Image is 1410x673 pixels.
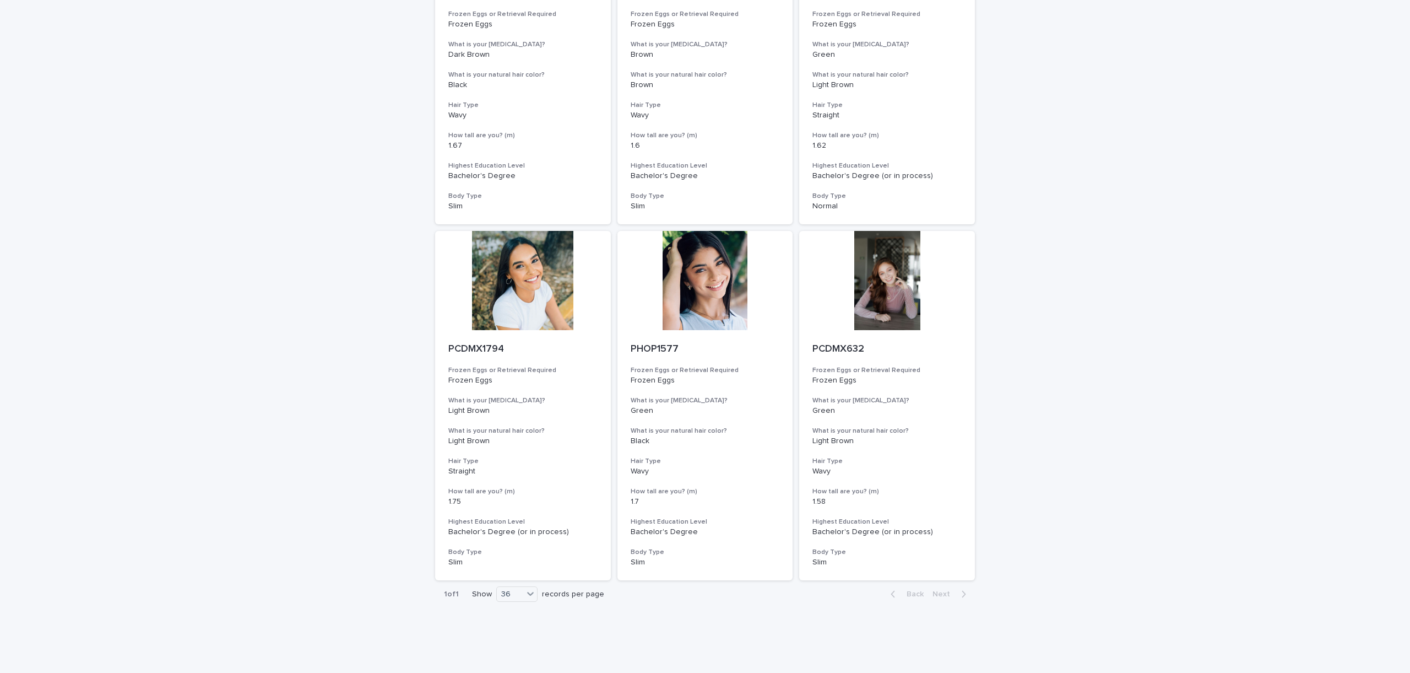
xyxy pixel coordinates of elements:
[812,40,962,49] h3: What is your [MEDICAL_DATA]?
[448,396,598,405] h3: What is your [MEDICAL_DATA]?
[812,527,962,537] p: Bachelor's Degree (or in process)
[928,589,975,599] button: Next
[812,141,962,150] p: 1.62
[448,71,598,79] h3: What is your natural hair color?
[631,161,780,170] h3: Highest Education Level
[435,231,611,581] a: PCDMX1794Frozen Eggs or Retrieval RequiredFrozen EggsWhat is your [MEDICAL_DATA]?Light BrownWhat ...
[631,527,780,537] p: Bachelor's Degree
[631,406,780,416] p: Green
[812,376,962,385] p: Frozen Eggs
[631,101,780,110] h3: Hair Type
[448,131,598,140] h3: How tall are you? (m)
[631,71,780,79] h3: What is your natural hair color?
[631,427,780,435] h3: What is your natural hair color?
[812,558,962,567] p: Slim
[932,590,957,598] span: Next
[448,50,598,60] p: Dark Brown
[812,171,962,181] p: Bachelor's Degree (or in process)
[812,71,962,79] h3: What is your natural hair color?
[448,467,598,476] p: Straight
[631,518,780,526] h3: Highest Education Level
[448,558,598,567] p: Slim
[448,192,598,201] h3: Body Type
[631,366,780,375] h3: Frozen Eggs or Retrieval Required
[448,111,598,120] p: Wavy
[448,20,598,29] p: Frozen Eggs
[812,548,962,557] h3: Body Type
[812,80,962,90] p: Light Brown
[448,487,598,496] h3: How tall are you? (m)
[631,171,780,181] p: Bachelor's Degree
[448,171,598,181] p: Bachelor's Degree
[448,141,598,150] p: 1.67
[448,406,598,416] p: Light Brown
[812,467,962,476] p: Wavy
[812,131,962,140] h3: How tall are you? (m)
[542,590,604,599] p: records per page
[812,202,962,211] p: Normal
[448,527,598,537] p: Bachelor's Degree (or in process)
[631,487,780,496] h3: How tall are you? (m)
[448,497,598,507] p: 1.75
[631,467,780,476] p: Wavy
[812,192,962,201] h3: Body Type
[617,231,793,581] a: PHOP1577Frozen Eggs or Retrieval RequiredFrozen EggsWhat is your [MEDICAL_DATA]?GreenWhat is your...
[812,101,962,110] h3: Hair Type
[631,548,780,557] h3: Body Type
[812,50,962,60] p: Green
[631,40,780,49] h3: What is your [MEDICAL_DATA]?
[448,101,598,110] h3: Hair Type
[448,161,598,170] h3: Highest Education Level
[448,548,598,557] h3: Body Type
[631,192,780,201] h3: Body Type
[448,40,598,49] h3: What is your [MEDICAL_DATA]?
[631,20,780,29] p: Frozen Eggs
[631,10,780,19] h3: Frozen Eggs or Retrieval Required
[448,80,598,90] p: Black
[631,131,780,140] h3: How tall are you? (m)
[812,161,962,170] h3: Highest Education Level
[631,141,780,150] p: 1.6
[448,10,598,19] h3: Frozen Eggs or Retrieval Required
[631,80,780,90] p: Brown
[631,437,780,446] p: Black
[448,202,598,211] p: Slim
[799,231,975,581] a: PCDMX632Frozen Eggs or Retrieval RequiredFrozen EggsWhat is your [MEDICAL_DATA]?GreenWhat is your...
[812,10,962,19] h3: Frozen Eggs or Retrieval Required
[812,366,962,375] h3: Frozen Eggs or Retrieval Required
[631,497,780,507] p: 1.7
[472,590,492,599] p: Show
[812,497,962,507] p: 1.58
[435,581,468,608] p: 1 of 1
[448,437,598,446] p: Light Brown
[631,457,780,466] h3: Hair Type
[631,396,780,405] h3: What is your [MEDICAL_DATA]?
[812,427,962,435] h3: What is your natural hair color?
[631,202,780,211] p: Slim
[448,427,598,435] h3: What is your natural hair color?
[631,558,780,567] p: Slim
[448,376,598,385] p: Frozen Eggs
[812,457,962,466] h3: Hair Type
[448,518,598,526] h3: Highest Education Level
[448,366,598,375] h3: Frozen Eggs or Retrieval Required
[812,406,962,416] p: Green
[812,487,962,496] h3: How tall are you? (m)
[812,396,962,405] h3: What is your [MEDICAL_DATA]?
[631,343,780,356] p: PHOP1577
[812,343,962,356] p: PCDMX632
[812,518,962,526] h3: Highest Education Level
[497,589,523,600] div: 36
[631,376,780,385] p: Frozen Eggs
[448,457,598,466] h3: Hair Type
[448,343,598,356] p: PCDMX1794
[631,50,780,60] p: Brown
[812,437,962,446] p: Light Brown
[812,111,962,120] p: Straight
[812,20,962,29] p: Frozen Eggs
[900,590,924,598] span: Back
[631,111,780,120] p: Wavy
[882,589,928,599] button: Back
